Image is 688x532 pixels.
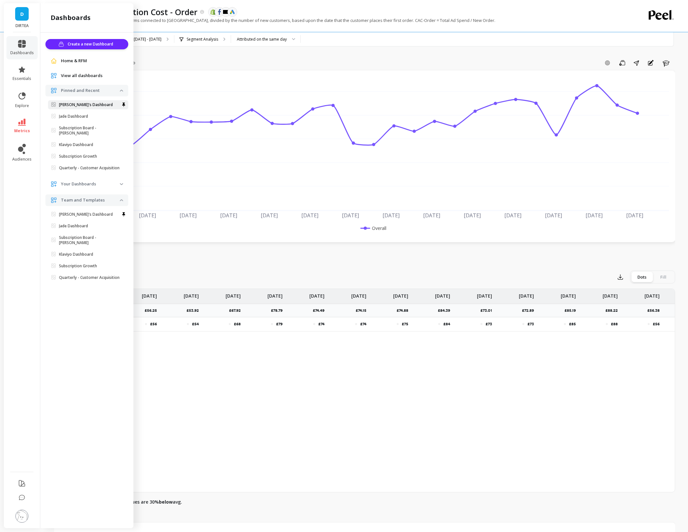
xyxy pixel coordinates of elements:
[187,308,203,313] p: £53.92
[54,252,675,267] nav: Tabs
[611,321,618,327] p: £88
[61,58,87,64] span: Home & RFM
[631,272,653,282] div: Dots
[480,308,496,313] p: £73.01
[51,13,91,22] h2: dashboards
[234,321,241,327] p: £68
[653,272,674,282] div: Fill
[10,23,34,28] p: DIRTEA
[59,125,120,136] p: Subscription Board - [PERSON_NAME]
[51,197,57,203] img: navigation item icon
[59,275,120,280] p: Quarterly - Customer Acquisition
[435,289,450,299] p: [DATE]
[647,308,664,313] p: £56.38
[351,289,366,299] p: [DATE]
[565,308,580,313] p: £85.19
[603,289,618,299] p: [DATE]
[393,289,408,299] p: [DATE]
[653,321,660,327] p: £56
[20,10,24,18] span: D
[59,223,88,229] p: Jade Dashboard
[477,289,492,299] p: [DATE]
[61,87,120,94] p: Pinned and Recent
[51,73,57,79] img: navigation item icon
[187,37,218,42] p: Segment Analysis
[226,289,241,299] p: [DATE]
[61,73,123,79] a: View all dashboards
[59,142,93,147] p: Klaviyo Dashboard
[569,321,576,327] p: £85
[561,289,576,299] p: [DATE]
[61,197,120,203] p: Team and Templates
[59,165,120,171] p: Quarterly - Customer Acquisition
[12,157,32,162] span: audiences
[51,181,57,187] img: navigation item icon
[192,321,199,327] p: £54
[142,289,157,299] p: [DATE]
[223,10,229,14] img: api.klaviyo.svg
[438,308,454,313] p: £84.39
[522,308,538,313] p: £72.89
[159,499,173,505] strong: below
[267,289,283,299] p: [DATE]
[313,308,328,313] p: £74.49
[59,154,97,159] p: Subscription Growth
[397,308,412,313] p: £74.88
[15,510,28,523] img: profile picture
[120,199,123,201] img: down caret icon
[606,308,622,313] p: £88.22
[528,321,534,327] p: £73
[68,41,115,47] span: Create a new Dashboard
[59,114,88,119] p: Jade Dashboard
[237,36,287,42] div: Attributed on the same day
[61,181,120,187] p: Your Dashboards
[59,212,113,217] p: [PERSON_NAME]'s Dashboard
[229,308,245,313] p: £67.92
[15,103,29,108] span: explore
[486,321,492,327] p: £73
[356,308,370,313] p: £74.15
[59,263,97,269] p: Subscription Growth
[51,87,57,94] img: navigation item icon
[120,90,123,92] img: down caret icon
[644,289,660,299] p: [DATE]
[14,128,30,133] span: metrics
[125,499,182,505] p: Values are 30% avg.
[402,321,408,327] p: £75
[145,308,161,313] p: £56.25
[360,321,366,327] p: £74
[61,73,102,79] span: View all dashboards
[210,9,216,15] img: api.shopify.svg
[309,289,325,299] p: [DATE]
[13,76,31,81] span: essentials
[519,289,534,299] p: [DATE]
[59,252,93,257] p: Klaviyo Dashboard
[271,308,286,313] p: £78.79
[184,289,199,299] p: [DATE]
[10,50,34,55] span: dashboards
[217,9,222,15] img: api.fb.svg
[59,235,120,245] p: Subscription Board - [PERSON_NAME]
[229,9,235,15] img: api.google.svg
[150,321,157,327] p: £56
[51,58,57,64] img: navigation item icon
[276,321,283,327] p: £79
[54,17,495,23] p: Total marketing spend from platforms connected to [GEOGRAPHIC_DATA], divided by the number of new...
[120,183,123,185] img: down caret icon
[59,102,113,107] p: [PERSON_NAME]'s Dashboard
[443,321,450,327] p: £84
[318,321,325,327] p: £74
[45,39,128,49] button: Create a new Dashboard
